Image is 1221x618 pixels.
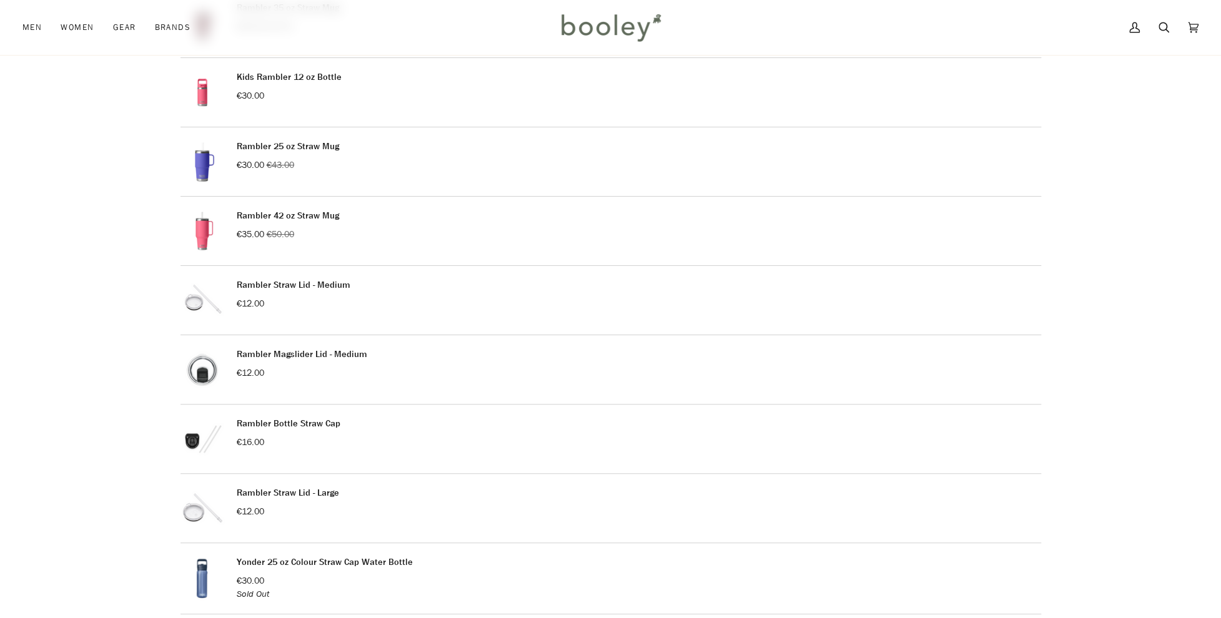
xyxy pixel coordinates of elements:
[267,159,294,171] span: €43.00
[237,71,342,83] a: Kids Rambler 12 oz Bottle
[237,90,264,102] span: €30.00
[237,140,339,152] a: Rambler 25 oz Straw Mug
[237,228,264,240] span: €35.00
[237,506,264,517] span: €12.00
[237,348,367,360] a: Rambler Magslider Lid - Medium
[113,21,136,34] span: Gear
[237,575,264,587] span: €30.00
[556,9,665,46] img: Booley
[180,140,224,184] img: Yeti Rambler 24 oz Straw Mug Ultramarine Violet - Booley Galway
[22,21,42,34] span: Men
[61,21,94,34] span: Women
[180,209,224,253] img: Yeti Rambler 42 oz Straw Mug Tropical Pink - Booley Galway
[237,210,339,222] a: Rambler 42 oz Straw Mug
[237,367,264,379] span: €12.00
[267,228,294,240] span: €50.00
[237,588,269,600] em: Sold Out
[237,279,350,291] a: Rambler Straw Lid - Medium
[154,21,190,34] span: Brands
[237,556,413,568] a: Yonder 25 oz Colour Straw Cap Water Bottle
[180,556,224,601] img: Yeti Yonder 25 oz Colour Straw Cap Bottle Navy - Booley Galway
[237,436,264,448] span: €16.00
[180,348,224,391] img: Yeti Rambler Magslider Lid - Medium - Booley Galway
[237,487,339,499] a: Rambler Straw Lid - Large
[237,418,340,429] a: Rambler Bottle Straw Cap
[237,298,264,310] span: €12.00
[180,71,224,114] img: Yeti Kids Rambler 12 oz Bottle Tropical Pink - Booley Galway
[237,159,264,171] span: €30.00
